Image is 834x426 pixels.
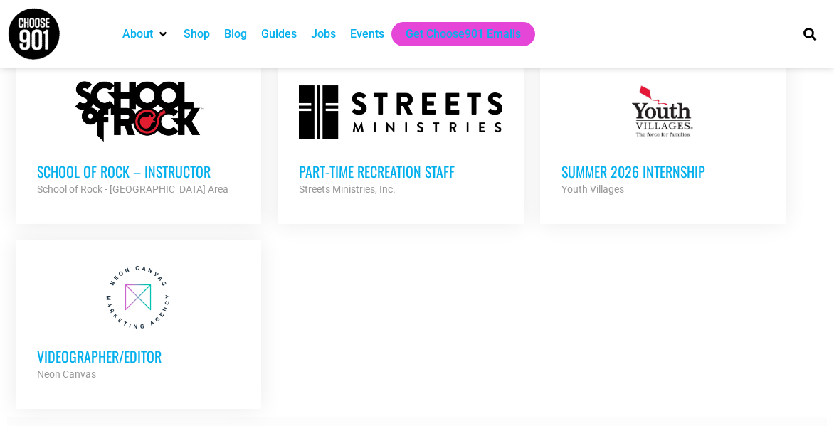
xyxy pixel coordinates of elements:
strong: School of Rock - [GEOGRAPHIC_DATA] Area [37,183,228,195]
h3: Summer 2026 Internship [561,162,765,181]
a: About [122,26,153,43]
h3: School of Rock – Instructor [37,162,241,181]
a: Summer 2026 Internship Youth Villages [540,55,786,219]
a: Jobs [311,26,336,43]
div: Search [798,22,821,46]
h3: Part-time Recreation Staff [299,162,502,181]
a: Videographer/Editor Neon Canvas [16,240,262,404]
strong: Youth Villages [561,183,624,195]
div: About [115,22,176,46]
a: Get Choose901 Emails [406,26,521,43]
strong: Neon Canvas [37,368,96,380]
a: Shop [184,26,210,43]
h3: Videographer/Editor [37,347,241,366]
a: Blog [224,26,247,43]
a: Guides [261,26,297,43]
nav: Main nav [115,22,779,46]
strong: Streets Ministries, Inc. [299,183,396,195]
a: Part-time Recreation Staff Streets Ministries, Inc. [278,55,524,219]
a: Events [350,26,384,43]
a: School of Rock – Instructor School of Rock - [GEOGRAPHIC_DATA] Area [16,55,262,219]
